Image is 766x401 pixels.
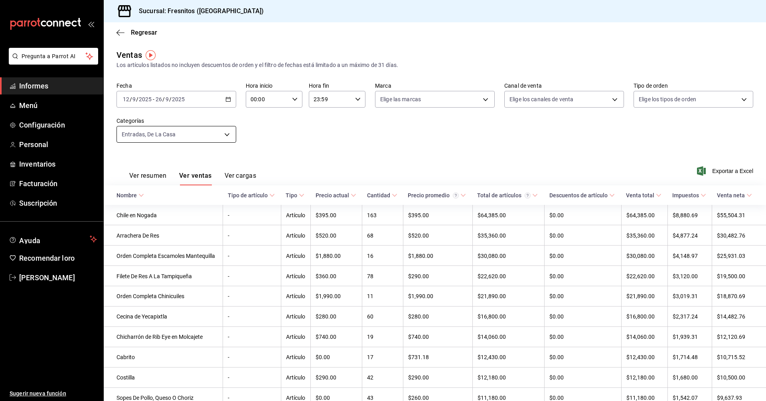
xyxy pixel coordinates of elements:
[626,192,661,199] span: Venta total
[717,253,745,259] font: $25,931.03
[408,354,429,361] font: $731.18
[673,232,698,239] font: $4,877.24
[525,193,531,199] svg: El total de artículos considera cambios de precios en los artículos así como costos adicionales p...
[478,354,506,361] font: $12,430.00
[367,212,377,218] font: 163
[172,96,185,102] input: ----
[19,179,57,188] font: Facturación
[673,354,698,361] font: $1,714.48
[129,171,256,185] div: pestañas de navegación
[367,253,373,259] font: 16
[116,273,192,279] font: Filete De Res A La Tampiqueña
[367,273,373,279] font: 78
[626,334,655,340] font: $14,060.00
[626,273,655,279] font: $22,620.00
[116,118,144,124] font: Categorías
[228,354,229,361] font: -
[225,172,257,179] font: Ver cargas
[19,199,57,207] font: Suscripción
[549,192,615,199] span: Descuentos de artículo
[375,83,391,89] font: Marca
[179,172,212,179] font: Ver ventas
[367,314,373,320] font: 60
[116,293,184,300] font: Orden Completa Chinicuiles
[626,212,655,218] font: $64,385.00
[19,101,38,110] font: Menú
[626,314,655,320] font: $16,800.00
[673,212,698,218] font: $8,880.69
[717,334,745,340] font: $12,120.69
[286,293,305,300] font: Artículo
[367,192,390,199] font: Cantidad
[228,192,268,199] font: Tipo de artículo
[116,212,157,218] font: Chile en Nogada
[316,334,336,340] font: $740.00
[717,192,752,199] span: Venta neta
[549,334,564,340] font: $0.00
[408,375,429,381] font: $290.00
[19,121,65,129] font: Configuración
[712,168,753,174] font: Exportar a Excel
[408,395,429,401] font: $260.00
[316,232,336,239] font: $520.00
[116,62,398,68] font: Los artículos listados no incluyen descuentos de orden y el filtro de fechas está limitado a un m...
[116,29,157,36] button: Regresar
[286,334,305,340] font: Artículo
[639,96,696,102] font: Elige los tipos de orden
[477,192,521,199] font: Total de artículos
[673,273,698,279] font: $3,120.00
[316,192,356,199] span: Precio actual
[316,212,336,218] font: $395.00
[673,253,698,259] font: $4,148.97
[228,395,229,401] font: -
[316,354,330,361] font: $0.00
[367,192,397,199] span: Cantidad
[10,390,66,397] font: Sugerir nueva función
[699,166,753,176] button: Exportar a Excel
[717,232,745,239] font: $30,482.76
[139,7,264,15] font: Sucursal: Fresnitos ([GEOGRAPHIC_DATA])
[309,83,329,89] font: Hora fin
[162,96,165,102] font: /
[228,253,229,259] font: -
[316,395,330,401] font: $0.00
[286,212,305,218] font: Artículo
[22,53,76,59] font: Pregunta a Parrot AI
[626,232,655,239] font: $35,360.00
[169,96,172,102] font: /
[626,192,654,199] font: Venta total
[316,314,336,320] font: $280.00
[673,375,698,381] font: $1,680.00
[634,83,668,89] font: Tipo de orden
[717,293,745,300] font: $18,870.69
[19,236,41,245] font: Ayuda
[116,375,135,381] font: Costilla
[316,192,349,199] font: Precio actual
[478,273,506,279] font: $22,620.00
[6,58,98,66] a: Pregunta a Parrot AI
[165,96,169,102] input: --
[626,395,655,401] font: $11,180.00
[116,253,215,259] font: Orden Completa Escamoles Mantequilla
[116,314,167,320] font: Cecina de Yecapixtla
[549,354,564,361] font: $0.00
[408,253,433,259] font: $1,880.00
[549,375,564,381] font: $0.00
[19,160,55,168] font: Inventarios
[673,395,698,401] font: $1,542.07
[367,375,373,381] font: 42
[286,314,305,320] font: Artículo
[19,254,75,262] font: Recomendar loro
[504,83,542,89] font: Canal de venta
[717,273,745,279] font: $19,500.00
[509,96,573,102] font: Elige los canales de venta
[116,50,142,60] font: Ventas
[116,192,144,199] span: Nombre
[146,50,156,60] img: Marcador de información sobre herramientas
[408,273,429,279] font: $290.00
[626,375,655,381] font: $12,180.00
[549,273,564,279] font: $0.00
[228,273,229,279] font: -
[478,212,506,218] font: $64,385.00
